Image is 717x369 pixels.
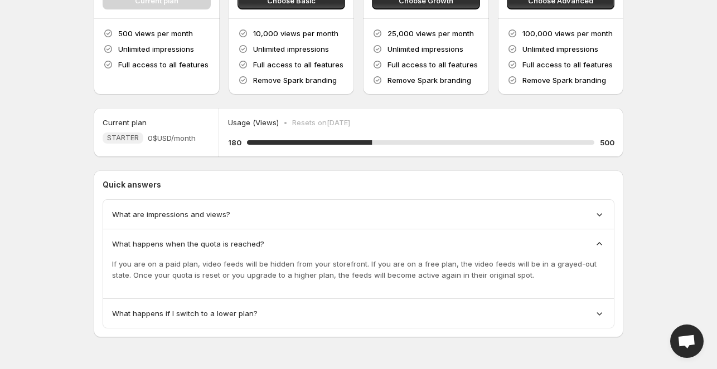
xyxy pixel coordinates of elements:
[522,28,613,39] p: 100,000 views per month
[118,28,193,39] p: 500 views per month
[228,117,279,128] p: Usage (Views)
[387,43,463,55] p: Unlimited impressions
[112,209,230,220] span: What are impressions and views?
[112,238,264,249] span: What happens when the quota is reached?
[112,308,258,319] span: What happens if I switch to a lower plan?
[253,43,329,55] p: Unlimited impressions
[253,28,338,39] p: 10,000 views per month
[148,132,196,144] span: 0$ USD/month
[387,75,471,86] p: Remove Spark branding
[522,43,598,55] p: Unlimited impressions
[118,59,209,70] p: Full access to all features
[283,117,288,128] p: •
[103,117,147,128] h5: Current plan
[112,258,605,281] p: If you are on a paid plan, video feeds will be hidden from your storefront. If you are on a free ...
[228,137,241,148] h5: 180
[253,59,343,70] p: Full access to all features
[107,134,139,142] span: STARTER
[387,28,474,39] p: 25,000 views per month
[522,59,613,70] p: Full access to all features
[522,75,606,86] p: Remove Spark branding
[253,75,337,86] p: Remove Spark branding
[670,324,704,358] div: Open chat
[118,43,194,55] p: Unlimited impressions
[600,137,614,148] h5: 500
[103,179,614,190] p: Quick answers
[292,117,350,128] p: Resets on [DATE]
[387,59,478,70] p: Full access to all features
